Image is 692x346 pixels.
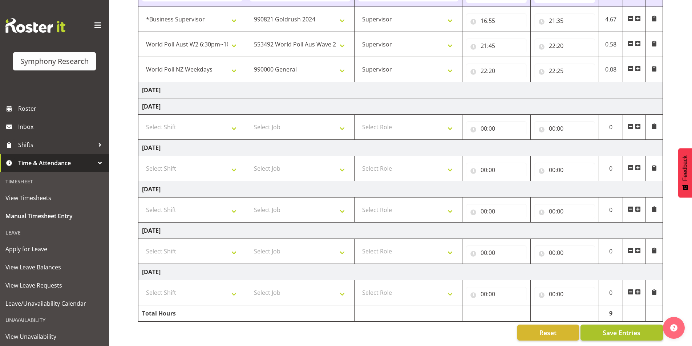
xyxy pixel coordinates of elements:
span: View Leave Balances [5,262,104,273]
td: [DATE] [138,140,663,156]
td: 0.08 [599,57,623,82]
button: Reset [517,325,579,341]
span: Leave/Unavailability Calendar [5,298,104,309]
td: [DATE] [138,181,663,198]
span: View Leave Requests [5,280,104,291]
td: Total Hours [138,305,246,322]
input: Click to select... [534,287,595,301]
a: Leave/Unavailability Calendar [2,294,107,313]
div: Leave [2,225,107,240]
div: Unavailability [2,313,107,327]
input: Click to select... [534,64,595,78]
input: Click to select... [466,204,527,219]
span: Apply for Leave [5,244,104,255]
a: View Leave Requests [2,276,107,294]
div: Symphony Research [20,56,89,67]
input: Click to select... [466,38,527,53]
input: Click to select... [534,245,595,260]
td: 0 [599,115,623,140]
span: View Unavailability [5,331,104,342]
td: 0.58 [599,32,623,57]
button: Save Entries [580,325,663,341]
td: 9 [599,305,623,322]
a: View Timesheets [2,189,107,207]
input: Click to select... [466,64,527,78]
td: 4.67 [599,7,623,32]
span: Time & Attendance [18,158,94,168]
td: [DATE] [138,223,663,239]
span: View Timesheets [5,192,104,203]
td: 0 [599,239,623,264]
td: 0 [599,198,623,223]
td: [DATE] [138,82,663,98]
input: Click to select... [534,163,595,177]
a: Manual Timesheet Entry [2,207,107,225]
input: Click to select... [466,245,527,260]
img: help-xxl-2.png [670,324,677,331]
td: 0 [599,280,623,305]
input: Click to select... [534,121,595,136]
button: Feedback - Show survey [678,148,692,198]
td: [DATE] [138,98,663,115]
a: View Leave Balances [2,258,107,276]
input: Click to select... [534,204,595,219]
span: Reset [539,328,557,337]
a: View Unavailability [2,327,107,346]
span: Shifts [18,139,94,150]
td: 0 [599,156,623,181]
span: Feedback [682,155,688,181]
input: Click to select... [466,163,527,177]
input: Click to select... [466,13,527,28]
input: Click to select... [534,13,595,28]
span: Save Entries [603,328,640,337]
a: Apply for Leave [2,240,107,258]
div: Timesheet [2,174,107,189]
input: Click to select... [534,38,595,53]
img: Rosterit website logo [5,18,65,33]
span: Manual Timesheet Entry [5,211,104,221]
span: Roster [18,103,105,114]
input: Click to select... [466,287,527,301]
td: [DATE] [138,264,663,280]
span: Inbox [18,121,105,132]
input: Click to select... [466,121,527,136]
